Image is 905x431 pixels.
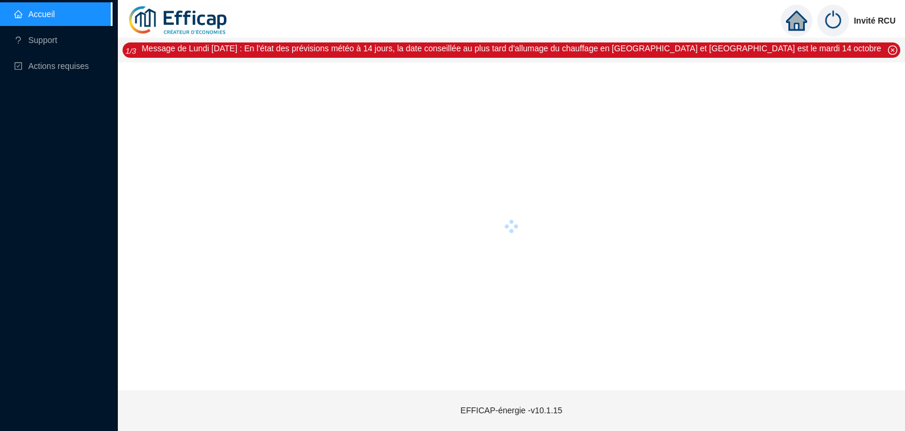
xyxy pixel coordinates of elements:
div: Message de Lundi [DATE] : En l'état des prévisions météo à 14 jours, la date conseillée au plus t... [141,42,881,55]
i: 1 / 3 [125,47,136,55]
span: Actions requises [28,61,89,71]
span: EFFICAP-énergie - v10.1.15 [461,406,563,415]
a: questionSupport [14,35,57,45]
span: check-square [14,62,22,70]
a: homeAccueil [14,9,55,19]
span: close-circle [888,45,897,55]
span: Invité RCU [854,2,896,40]
img: power [817,5,849,37]
span: home [786,10,807,31]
